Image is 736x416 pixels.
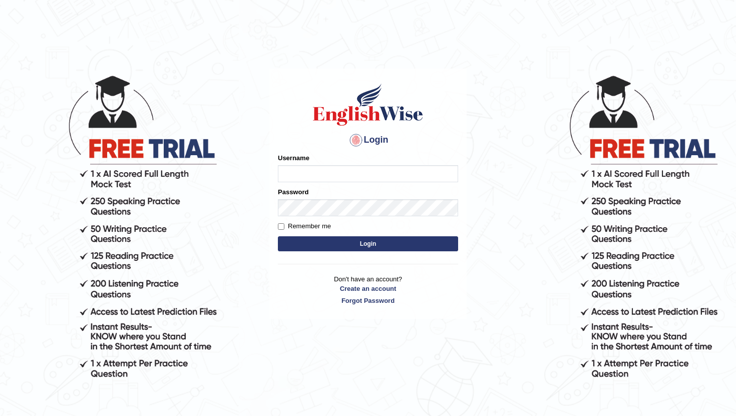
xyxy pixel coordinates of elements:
[278,274,458,305] p: Don't have an account?
[278,236,458,251] button: Login
[278,132,458,148] h4: Login
[278,153,309,163] label: Username
[278,223,284,230] input: Remember me
[278,187,308,197] label: Password
[278,296,458,305] a: Forgot Password
[278,221,331,231] label: Remember me
[278,284,458,293] a: Create an account
[311,82,425,127] img: Logo of English Wise sign in for intelligent practice with AI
